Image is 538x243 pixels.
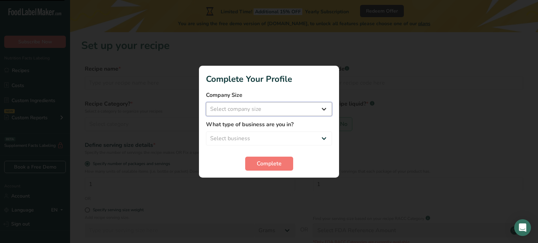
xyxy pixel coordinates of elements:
h1: Complete Your Profile [206,73,332,85]
button: Complete [245,157,293,171]
div: Open Intercom Messenger [514,219,531,236]
label: Company Size [206,91,332,99]
label: What type of business are you in? [206,120,332,129]
span: Complete [257,159,282,168]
